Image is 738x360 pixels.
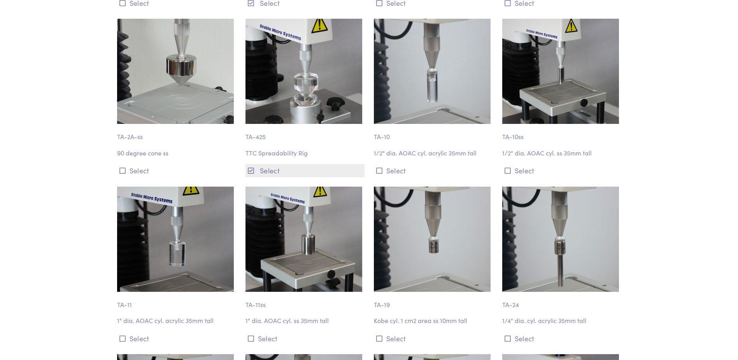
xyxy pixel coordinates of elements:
[117,316,236,326] p: 1" dia. AOAC cyl. acrylic 35mm tall
[374,316,493,326] p: Kobe cyl. 1 cm2 area ss 10mm tall
[117,164,236,177] button: Select
[502,124,621,142] p: TA-10ss
[502,19,619,124] img: cylinder_ta-10ss_half-inch-diameter.jpg
[245,332,365,345] button: Select
[245,148,365,158] p: TTC Spreadability Rig
[502,292,621,310] p: TA-24
[374,148,493,158] p: 1/2" dia. AOAC cyl. acrylic 35mm tall
[502,187,619,292] img: cylinder_ta-24_quarter-inch-diameter_2.jpg
[117,148,236,158] p: 90 degree cone ss
[502,316,621,326] p: 1/4" dia. cyl. acrylic 35mm tall
[502,332,621,345] button: Select
[245,292,365,310] p: TA-11ss
[245,316,365,326] p: 1" dia. AOAC cyl. ss 35mm tall
[502,148,621,158] p: 1/2" dia. AOAC cyl. ss 35mm tall
[374,19,491,124] img: cylinder_ta-10_half-inch-diameter_2.jpg
[374,292,493,310] p: TA-19
[117,292,236,310] p: TA-11
[117,332,236,345] button: Select
[374,332,493,345] button: Select
[374,187,491,292] img: cylinder_ta-19_kobe-probe2.jpg
[245,19,362,124] img: cone_ta-425_spreadability-rig.jpg
[117,187,234,292] img: cylinder_ta-11_1-inch-diameter.jpg
[245,187,362,292] img: cylinder_ta-11ss_1-inch-diameter.jpg
[117,19,234,124] img: cone_ta-2a-ss_90-degree.jpg
[374,164,493,177] button: Select
[245,124,365,142] p: TA-425
[117,124,236,142] p: TA-2A-ss
[245,164,365,177] button: Select
[374,124,493,142] p: TA-10
[502,164,621,177] button: Select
